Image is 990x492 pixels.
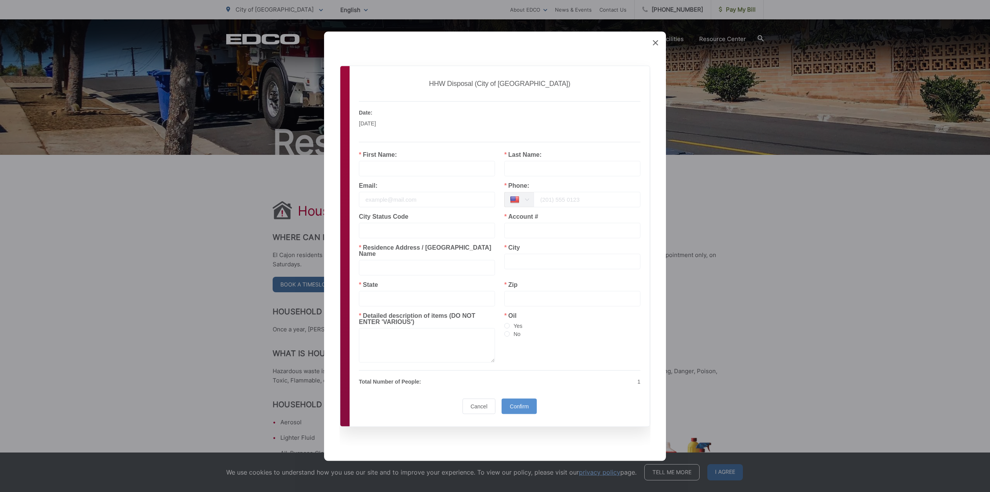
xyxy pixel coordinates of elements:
label: Residence Address / [GEOGRAPHIC_DATA] Name [359,244,495,257]
label: Detailed description of items (DO NOT ENTER 'VARIOUS') [359,312,495,325]
span: Confirm [510,403,529,409]
p: [DATE] [359,118,494,128]
label: Email: [359,182,377,189]
p: 1 [504,377,640,386]
label: City Status Code [359,213,408,219]
label: City [504,244,520,250]
span: Yes [510,322,522,329]
p: Date: [359,108,494,117]
label: First Name: [359,151,397,158]
h2: HHW Disposal (City of [GEOGRAPHIC_DATA]) [356,75,643,92]
label: Last Name: [504,151,541,158]
span: Cancel [471,403,488,409]
label: Phone: [504,182,529,189]
label: Oil [504,312,517,319]
p: Total Number of People: [359,377,495,386]
input: example@mail.com [359,192,495,207]
input: (201) 555 0123 [534,192,640,207]
span: No [510,331,521,337]
label: Account # [504,213,538,219]
label: State [359,281,378,288]
label: Zip [504,281,517,288]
